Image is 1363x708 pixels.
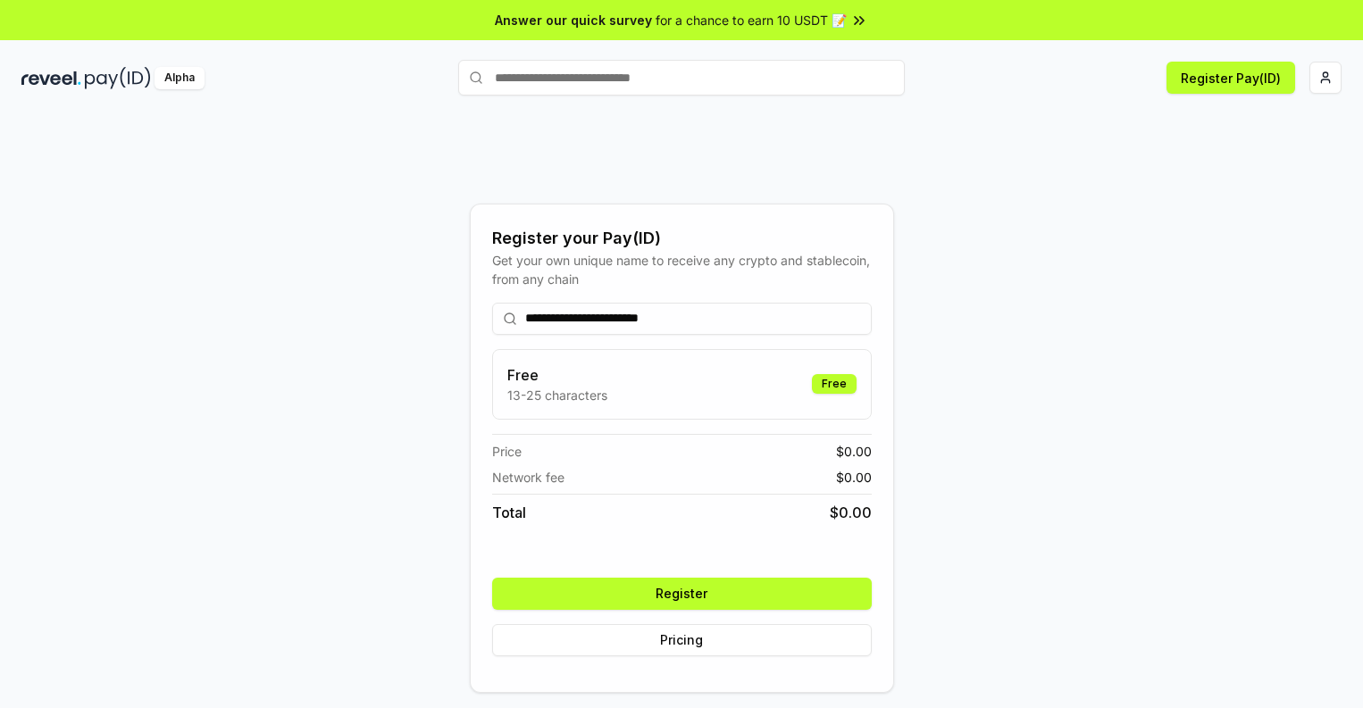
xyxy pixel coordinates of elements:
[492,226,872,251] div: Register your Pay(ID)
[812,374,857,394] div: Free
[492,442,522,461] span: Price
[830,502,872,523] span: $ 0.00
[507,386,607,404] p: 13-25 characters
[507,364,607,386] h3: Free
[21,67,81,89] img: reveel_dark
[836,468,872,487] span: $ 0.00
[155,67,205,89] div: Alpha
[492,502,526,523] span: Total
[492,578,872,610] button: Register
[85,67,151,89] img: pay_id
[1166,62,1295,94] button: Register Pay(ID)
[495,11,652,29] span: Answer our quick survey
[836,442,872,461] span: $ 0.00
[492,251,872,288] div: Get your own unique name to receive any crypto and stablecoin, from any chain
[656,11,847,29] span: for a chance to earn 10 USDT 📝
[492,468,564,487] span: Network fee
[492,624,872,656] button: Pricing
